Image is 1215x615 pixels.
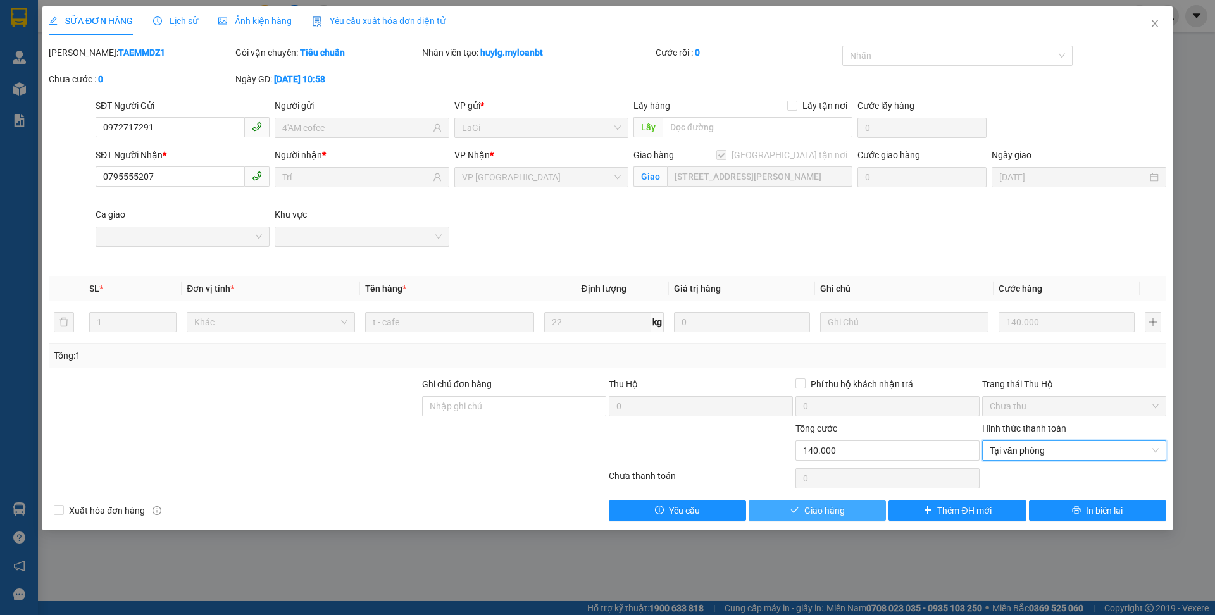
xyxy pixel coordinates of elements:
[609,500,746,521] button: exclamation-circleYêu cầu
[815,276,994,301] th: Ghi chú
[282,121,430,135] input: Tên người gửi
[282,170,430,184] input: Tên người nhận
[695,47,700,58] b: 0
[454,150,490,160] span: VP Nhận
[806,377,918,391] span: Phí thu hộ khách nhận trả
[1086,504,1123,518] span: In biên lai
[797,99,852,113] span: Lấy tận nơi
[790,506,799,516] span: check
[462,168,621,187] span: VP Thủ Đức
[820,312,988,332] input: Ghi Chú
[433,123,442,132] span: user
[275,99,449,113] div: Người gửi
[454,99,628,113] div: VP gửi
[857,167,987,187] input: Cước giao hàng
[923,506,932,516] span: plus
[54,349,469,363] div: Tổng: 1
[990,397,1159,416] span: Chưa thu
[275,208,449,221] div: Khu vực
[633,101,670,111] span: Lấy hàng
[89,283,99,294] span: SL
[422,46,653,59] div: Nhân viên tạo:
[235,46,420,59] div: Gói vận chuyển:
[96,209,125,220] label: Ca giao
[194,313,347,332] span: Khác
[633,166,667,187] span: Giao
[857,118,987,138] input: Cước lấy hàng
[795,423,837,433] span: Tổng cước
[96,148,270,162] div: SĐT Người Nhận
[300,47,345,58] b: Tiêu chuẩn
[98,74,103,84] b: 0
[607,469,794,491] div: Chưa thanh toán
[54,312,74,332] button: delete
[1072,506,1081,516] span: printer
[633,117,663,137] span: Lấy
[582,283,626,294] span: Định lượng
[312,16,445,26] span: Yêu cầu xuất hóa đơn điện tử
[153,506,161,515] span: info-circle
[218,16,227,25] span: picture
[49,16,133,26] span: SỬA ĐƠN HÀNG
[187,283,234,294] span: Đơn vị tính
[235,72,420,86] div: Ngày GD:
[990,441,1159,460] span: Tại văn phòng
[1145,312,1161,332] button: plus
[749,500,886,521] button: checkGiao hàng
[656,46,840,59] div: Cước rồi :
[422,379,492,389] label: Ghi chú đơn hàng
[1029,500,1166,521] button: printerIn biên lai
[888,500,1026,521] button: plusThêm ĐH mới
[633,150,674,160] span: Giao hàng
[153,16,162,25] span: clock-circle
[433,173,442,182] span: user
[365,312,533,332] input: VD: Bàn, Ghế
[982,377,1166,391] div: Trạng thái Thu Hộ
[992,150,1031,160] label: Ngày giao
[609,379,638,389] span: Thu Hộ
[999,283,1042,294] span: Cước hàng
[999,312,1135,332] input: 0
[663,117,852,137] input: Dọc đường
[462,118,621,137] span: LaGi
[857,101,914,111] label: Cước lấy hàng
[422,396,606,416] input: Ghi chú đơn hàng
[252,171,262,181] span: phone
[669,504,700,518] span: Yêu cầu
[674,312,810,332] input: 0
[118,47,165,58] b: TAEMMDZ1
[804,504,845,518] span: Giao hàng
[1137,6,1173,42] button: Close
[96,99,270,113] div: SĐT Người Gửi
[49,46,233,59] div: [PERSON_NAME]:
[275,148,449,162] div: Người nhận
[651,312,664,332] span: kg
[1150,18,1160,28] span: close
[312,16,322,27] img: icon
[937,504,991,518] span: Thêm ĐH mới
[857,150,920,160] label: Cước giao hàng
[218,16,292,26] span: Ảnh kiện hàng
[982,423,1066,433] label: Hình thức thanh toán
[252,121,262,132] span: phone
[64,504,150,518] span: Xuất hóa đơn hàng
[655,506,664,516] span: exclamation-circle
[667,166,852,187] input: Giao tận nơi
[726,148,852,162] span: [GEOGRAPHIC_DATA] tận nơi
[365,283,406,294] span: Tên hàng
[674,283,721,294] span: Giá trị hàng
[49,16,58,25] span: edit
[274,74,325,84] b: [DATE] 10:58
[999,170,1147,184] input: Ngày giao
[480,47,543,58] b: huylg.myloanbt
[153,16,198,26] span: Lịch sử
[49,72,233,86] div: Chưa cước :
